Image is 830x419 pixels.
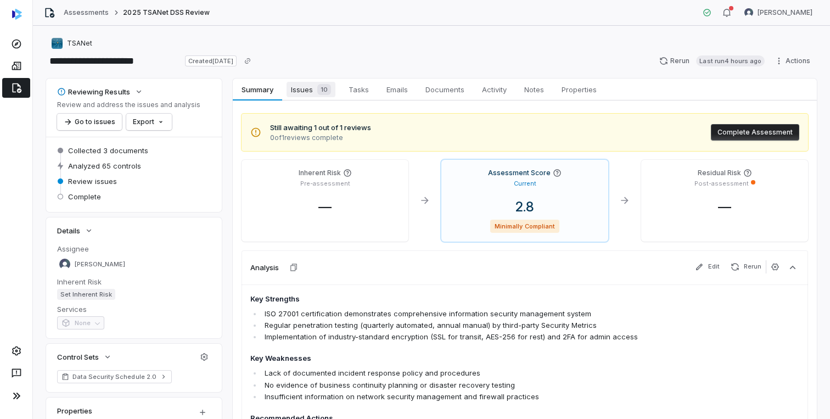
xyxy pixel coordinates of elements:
h4: Assessment Score [488,169,551,177]
span: Still awaiting 1 out of 1 reviews [270,122,371,133]
span: [PERSON_NAME] [758,8,812,17]
dt: Services [57,304,211,314]
span: TSANet [67,39,92,48]
button: Go to issues [57,114,122,130]
span: 10 [317,84,331,95]
li: Implementation of industry-standard encryption (SSL for transit, AES-256 for rest) and 2FA for ad... [262,331,689,343]
span: Review issues [68,176,117,186]
button: Copy link [238,51,257,71]
span: Minimally Compliant [490,220,559,233]
span: Notes [520,82,548,97]
span: 0 of 1 reviews complete [270,133,371,142]
span: Emails [382,82,412,97]
a: Data Security Schedule 2.0 [57,370,172,383]
span: Tasks [344,82,373,97]
button: Actions [771,53,817,69]
p: Current [514,180,536,188]
h3: Analysis [250,262,279,272]
button: Control Sets [54,347,115,367]
button: Export [126,114,172,130]
button: RerunLast run4 hours ago [653,53,771,69]
p: Review and address the issues and analysis [57,100,200,109]
h4: Key Strengths [250,294,689,305]
button: Reviewing Results [54,82,147,102]
span: Summary [237,82,277,97]
span: — [310,199,340,215]
img: Rachelle Guli avatar [744,8,753,17]
span: Created [DATE] [185,55,237,66]
a: Assessments [64,8,109,17]
p: Pre-assessment [300,180,350,188]
button: Complete Assessment [711,124,799,141]
li: Lack of documented incident response policy and procedures [262,367,689,379]
span: Analyzed 65 controls [68,161,141,171]
span: Details [57,226,80,236]
button: https://tsanet.org/TSANet [48,33,96,53]
p: Post-assessment [694,180,749,188]
li: ISO 27001 certification demonstrates comprehensive information security management system [262,308,689,320]
span: Data Security Schedule 2.0 [72,372,156,381]
span: Control Sets [57,352,99,362]
span: Set Inherent Risk [57,289,115,300]
span: 2025 TSANet DSS Review [123,8,210,17]
button: Edit [691,260,724,273]
img: Rachelle Guli avatar [59,259,70,270]
li: No evidence of business continuity planning or disaster recovery testing [262,379,689,391]
span: Complete [68,192,101,202]
li: Insufficient information on network security management and firewall practices [262,391,689,403]
span: Issues [287,82,335,97]
span: Properties [557,82,601,97]
h4: Key Weaknesses [250,353,689,364]
div: Reviewing Results [57,87,130,97]
span: Documents [421,82,469,97]
dt: Assignee [57,244,211,254]
span: Activity [478,82,511,97]
span: Collected 3 documents [68,146,148,155]
button: Rachelle Guli avatar[PERSON_NAME] [738,4,819,21]
span: Last run 4 hours ago [696,55,765,66]
dt: Inherent Risk [57,277,211,287]
h4: Inherent Risk [299,169,341,177]
span: 2.8 [507,199,543,215]
img: svg%3e [12,9,22,20]
button: Details [54,221,97,241]
span: [PERSON_NAME] [75,260,125,269]
li: Regular penetration testing (quarterly automated, annual manual) by third-party Security Metrics [262,320,689,331]
button: Rerun [726,260,766,273]
span: — [709,199,740,215]
h4: Residual Risk [698,169,741,177]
